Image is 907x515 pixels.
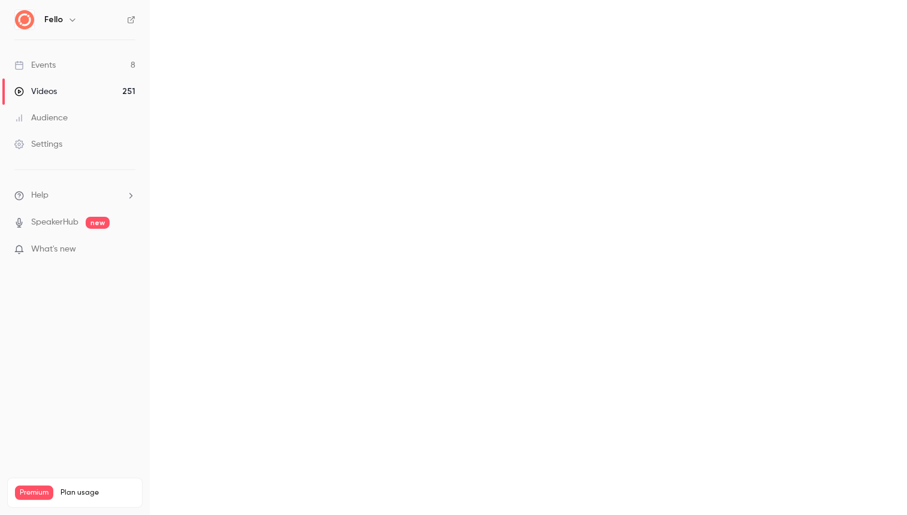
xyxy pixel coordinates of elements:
div: Videos [14,86,57,98]
span: What's new [31,243,76,256]
span: new [86,217,110,229]
img: Fello [15,10,34,29]
li: help-dropdown-opener [14,189,135,202]
span: Help [31,189,49,202]
span: Premium [15,486,53,500]
h6: Fello [44,14,63,26]
span: Plan usage [61,488,135,498]
div: Settings [14,138,62,150]
div: Events [14,59,56,71]
iframe: Noticeable Trigger [121,244,135,255]
div: Audience [14,112,68,124]
a: SpeakerHub [31,216,78,229]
